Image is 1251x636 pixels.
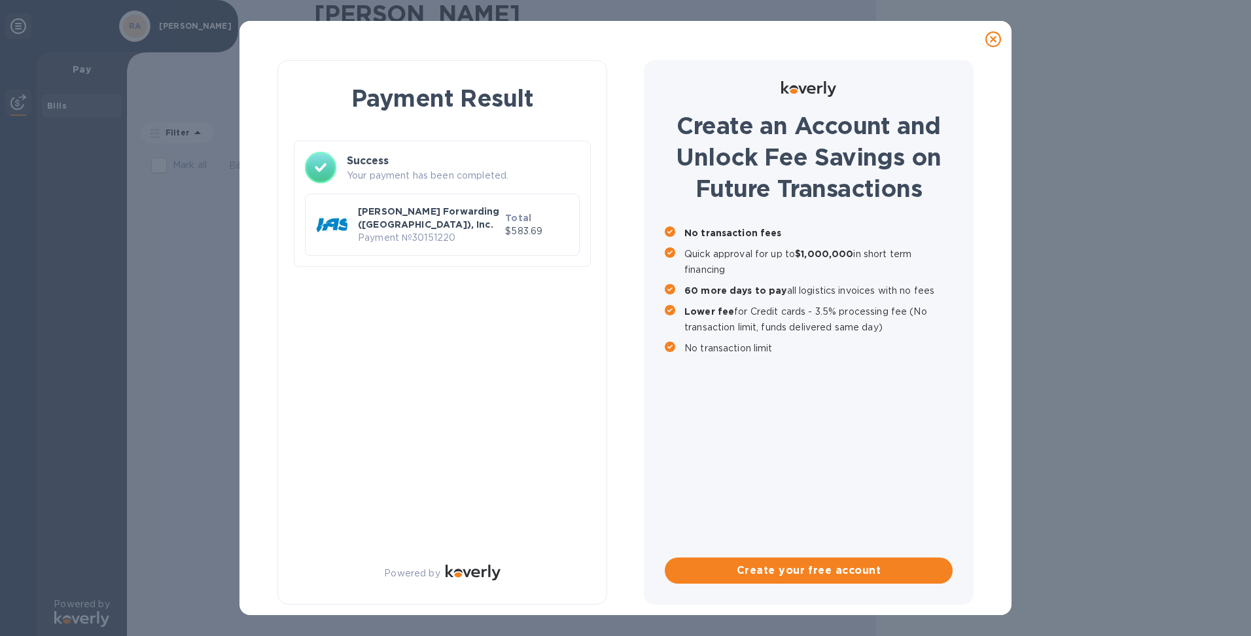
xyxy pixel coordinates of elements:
[347,153,580,169] h3: Success
[795,249,853,259] b: $1,000,000
[684,283,953,298] p: all logistics invoices with no fees
[347,169,580,183] p: Your payment has been completed.
[358,205,500,231] p: [PERSON_NAME] Forwarding ([GEOGRAPHIC_DATA]), Inc.
[446,565,501,580] img: Logo
[299,82,586,115] h1: Payment Result
[684,285,787,296] b: 60 more days to pay
[665,110,953,204] h1: Create an Account and Unlock Fee Savings on Future Transactions
[505,213,531,223] b: Total
[675,563,942,578] span: Create your free account
[781,81,836,97] img: Logo
[505,224,569,238] p: $583.69
[684,340,953,356] p: No transaction limit
[358,231,500,245] p: Payment № 30151220
[384,567,440,580] p: Powered by
[665,557,953,584] button: Create your free account
[684,304,953,335] p: for Credit cards - 3.5% processing fee (No transaction limit, funds delivered same day)
[684,306,734,317] b: Lower fee
[684,228,782,238] b: No transaction fees
[684,246,953,277] p: Quick approval for up to in short term financing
